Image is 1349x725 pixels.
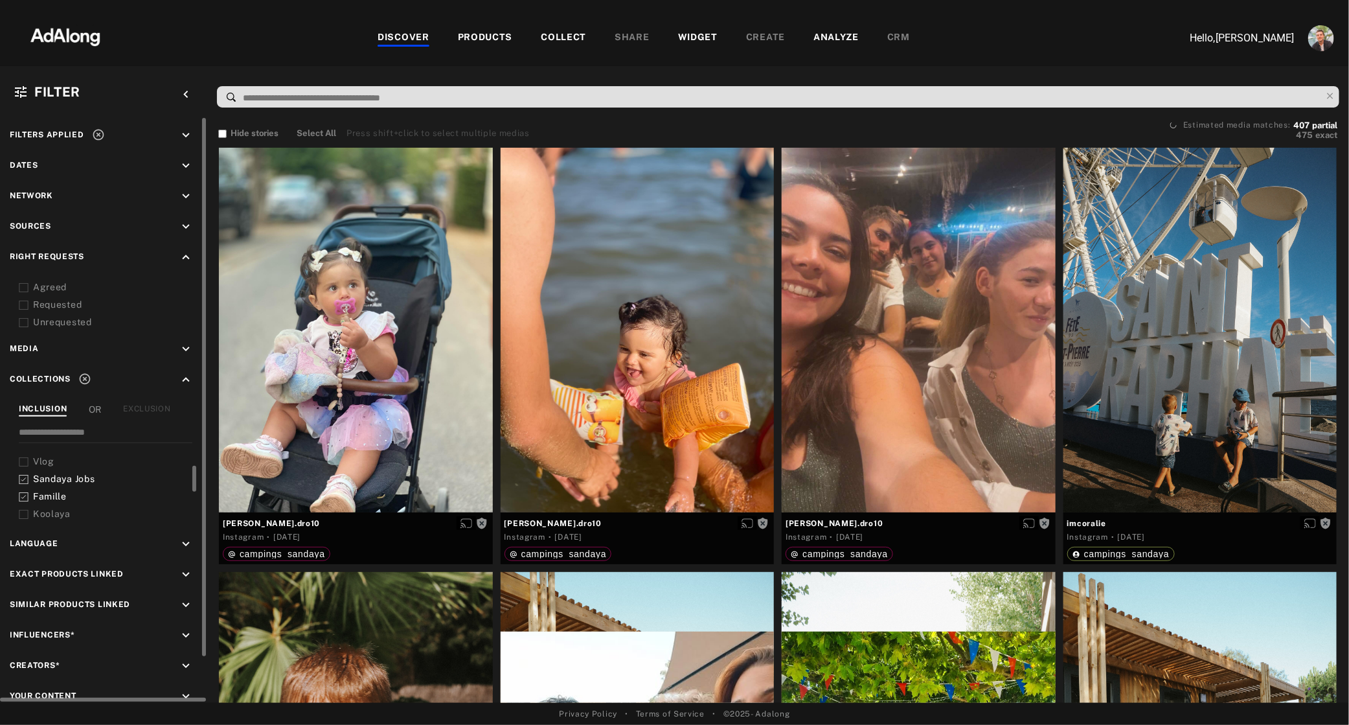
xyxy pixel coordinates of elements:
div: Instagram [1067,531,1108,543]
span: campings_sandaya [1084,549,1170,559]
div: campings_sandaya [228,549,325,558]
span: · [830,532,833,542]
span: Sources [10,222,51,231]
i: keyboard_arrow_down [179,342,193,356]
div: COLLECT [541,30,586,46]
span: Right Requests [10,252,84,261]
iframe: Chat Widget [1284,663,1349,725]
i: keyboard_arrow_left [179,87,193,102]
div: Instagram [223,531,264,543]
span: Rights not requested [1320,518,1332,527]
span: Koolaya [33,509,71,519]
span: · [1111,532,1115,542]
i: keyboard_arrow_down [179,628,193,643]
span: Creators* [10,661,60,670]
time: 2025-08-10T19:28:21.000Z [836,533,863,542]
i: keyboard_arrow_up [179,250,193,264]
img: ACg8ocLjEk1irI4XXb49MzUGwa4F_C3PpCyg-3CPbiuLEZrYEA=s96-c [1308,25,1334,51]
span: Network [10,191,53,200]
button: Enable diffusion on this media [457,516,476,530]
div: PRODUCTS [458,30,513,46]
span: Rights not requested [757,518,769,527]
span: • [625,708,628,720]
i: keyboard_arrow_down [179,598,193,612]
span: Filter [34,84,80,100]
div: Press shift+click to select multiple medias [346,127,530,140]
div: WIDGET [678,30,718,46]
i: keyboard_arrow_down [179,568,193,582]
span: • [712,708,716,720]
div: EXCLUSION [123,403,170,417]
i: keyboard_arrow_down [179,220,193,234]
div: campings_sandaya [510,549,607,558]
div: Requested [33,298,198,312]
span: campings_sandaya [240,549,325,559]
span: Dates [10,161,38,170]
span: · [267,532,270,542]
i: keyboard_arrow_down [179,537,193,551]
time: 2025-08-10T14:02:57.000Z [1118,533,1145,542]
span: Similar Products Linked [10,600,130,609]
button: Hide stories [218,127,278,140]
span: Filters applied [10,130,84,139]
i: keyboard_arrow_up [179,373,193,387]
div: INCLUSION [19,403,67,417]
span: Language [10,539,58,548]
span: OR [89,403,102,417]
i: keyboard_arrow_down [179,159,193,173]
div: Instagram [786,531,826,543]
img: 63233d7d88ed69de3c212112c67096b6.png [8,16,122,55]
span: Estimated media matches: [1183,121,1291,130]
span: [PERSON_NAME].dro10 [786,518,1052,529]
div: Unrequested [33,316,198,329]
div: ANALYZE [813,30,859,46]
div: CREATE [746,30,785,46]
span: Vlog [33,456,54,466]
span: [PERSON_NAME].dro10 [504,518,771,529]
span: 475 [1296,130,1313,140]
div: campings_sandaya [1072,549,1170,558]
span: © 2025 - Adalong [723,708,790,720]
time: 2025-08-10T19:28:21.000Z [555,533,582,542]
span: Sandaya Jobs [33,474,95,484]
span: 407 [1293,121,1309,130]
button: Enable diffusion on this media [1300,516,1320,530]
button: Select All [297,127,336,140]
div: Instagram [504,531,545,543]
i: keyboard_arrow_down [179,189,193,203]
i: keyboard_arrow_down [179,689,193,704]
span: Famille [33,491,67,501]
span: Your Content [10,691,76,700]
button: Enable diffusion on this media [738,516,757,530]
div: campings_sandaya [791,549,888,558]
div: Agreed [33,281,198,294]
button: 475exact [1170,129,1337,142]
a: Privacy Policy [559,708,617,720]
span: imcoralie [1067,518,1333,529]
span: · [549,532,552,542]
span: campings_sandaya [802,549,888,559]
div: SHARE [615,30,650,46]
button: Enable diffusion on this media [1019,516,1039,530]
i: keyboard_arrow_down [179,659,193,673]
i: keyboard_arrow_down [179,128,193,143]
span: [PERSON_NAME].dro10 [223,518,489,529]
span: Collections [10,374,71,384]
span: Influencers* [10,630,74,639]
span: campings_sandaya [521,549,607,559]
span: Rights not requested [1039,518,1050,527]
p: Hello, [PERSON_NAME] [1165,30,1295,46]
span: Exact Products Linked [10,570,124,579]
span: Rights not requested [476,518,488,527]
div: DISCOVER [378,30,429,46]
time: 2025-08-10T19:28:21.000Z [273,533,300,542]
button: 407partial [1293,122,1337,129]
div: CRM [887,30,910,46]
button: Account settings [1305,22,1337,54]
span: Media [10,344,39,353]
a: Terms of Service [636,708,705,720]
